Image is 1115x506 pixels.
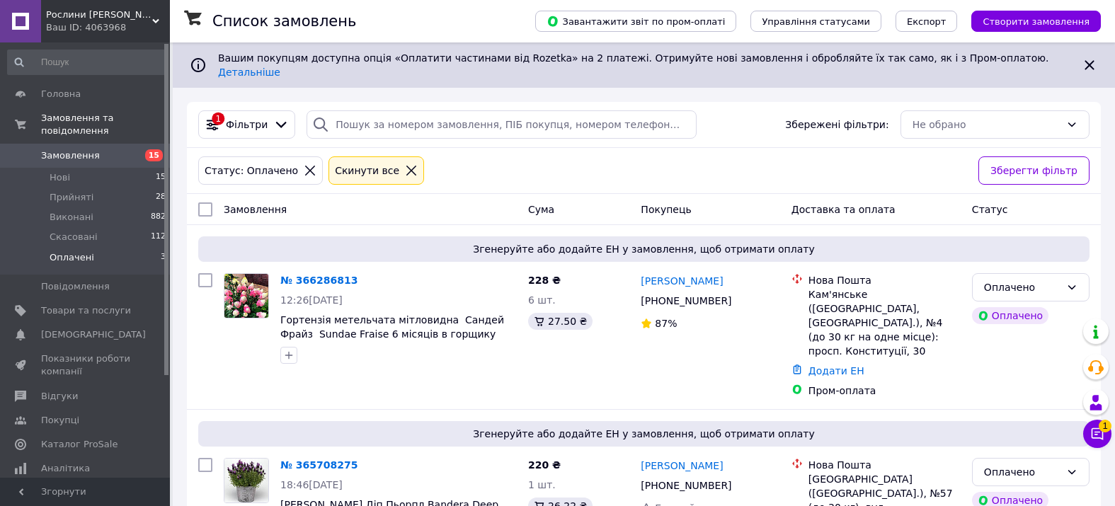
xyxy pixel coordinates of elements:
div: 27.50 ₴ [528,313,593,330]
span: Збережені фільтри: [785,117,888,132]
span: Каталог ProSale [41,438,118,451]
span: Вашим покупцям доступна опція «Оплатити частинами від Rozetka» на 2 платежі. Отримуйте нові замов... [218,52,1054,78]
span: Експорт [907,16,947,27]
span: Нові [50,171,70,184]
span: Cума [528,204,554,215]
div: Оплачено [984,280,1060,295]
span: 3 [161,251,166,264]
span: Покупці [41,414,79,427]
button: Управління статусами [750,11,881,32]
span: Головна [41,88,81,100]
div: Статус: Оплачено [202,163,301,178]
div: Кам'янське ([GEOGRAPHIC_DATA], [GEOGRAPHIC_DATA].), №4 (до 30 кг на одне місце): просп. Конституц... [808,287,961,358]
span: Фільтри [226,117,268,132]
span: [DEMOGRAPHIC_DATA] [41,328,146,341]
span: Управління статусами [762,16,870,27]
img: Фото товару [224,274,268,318]
div: Пром-оплата [808,384,961,398]
button: Завантажити звіт по пром-оплаті [535,11,736,32]
span: Статус [972,204,1008,215]
a: № 365708275 [280,459,358,471]
span: Повідомлення [41,280,110,293]
span: 228 ₴ [528,275,561,286]
div: Не обрано [913,117,1060,132]
a: [PERSON_NAME] [641,459,723,473]
a: № 366286813 [280,275,358,286]
span: Створити замовлення [983,16,1090,27]
span: 1 шт. [528,479,556,490]
img: Фото товару [224,459,268,502]
span: 87% [655,318,677,329]
span: Виконані [50,211,93,224]
span: Прийняті [50,191,93,204]
input: Пошук [7,50,167,75]
span: 12:26[DATE] [280,294,343,306]
span: Оплачені [50,251,94,264]
span: Відгуки [41,390,78,403]
span: Згенеруйте або додайте ЕН у замовлення, щоб отримати оплату [204,427,1084,441]
a: Додати ЕН [808,365,864,376]
div: Нова Пошта [808,273,961,287]
span: 28 [156,191,166,204]
button: Експорт [896,11,958,32]
button: Створити замовлення [971,11,1101,32]
span: 18:46[DATE] [280,479,343,490]
span: Товари та послуги [41,304,131,317]
div: Ваш ID: 4063968 [46,21,170,34]
span: Зберегти фільтр [990,163,1077,178]
button: Чат з покупцем1 [1083,420,1111,448]
a: Детальніше [218,67,280,78]
span: 1 [1099,415,1111,428]
div: [PHONE_NUMBER] [638,476,734,495]
span: 220 ₴ [528,459,561,471]
span: Аналітика [41,462,90,475]
a: [PERSON_NAME] [641,274,723,288]
span: Показники роботи компанії [41,352,131,378]
span: 15 [145,149,163,161]
a: Створити замовлення [957,15,1101,26]
span: 15 [156,171,166,184]
span: 112 [151,231,166,243]
div: Cкинути все [332,163,402,178]
a: Фото товару [224,458,269,503]
span: 882 [151,211,166,224]
span: Замовлення та повідомлення [41,112,170,137]
span: Згенеруйте або додайте ЕН у замовлення, щоб отримати оплату [204,242,1084,256]
div: Нова Пошта [808,458,961,472]
a: Гортензія метельчата мітловидна Сандей Фрайз Sundae Fraise 6 місяців в горщику [280,314,504,340]
div: Оплачено [984,464,1060,480]
button: Зберегти фільтр [978,156,1090,185]
span: Рослини Мрія Розсадник Декоративних Рослин [46,8,152,21]
div: Оплачено [972,307,1048,324]
span: Завантажити звіт по пром-оплаті [547,15,725,28]
span: Скасовані [50,231,98,243]
span: Доставка та оплата [791,204,896,215]
span: 6 шт. [528,294,556,306]
a: Фото товару [224,273,269,318]
h1: Список замовлень [212,13,356,30]
span: Замовлення [41,149,100,162]
div: [PHONE_NUMBER] [638,291,734,311]
span: Замовлення [224,204,287,215]
span: Покупець [641,204,691,215]
input: Пошук за номером замовлення, ПІБ покупця, номером телефону, Email, номером накладної [307,110,697,139]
